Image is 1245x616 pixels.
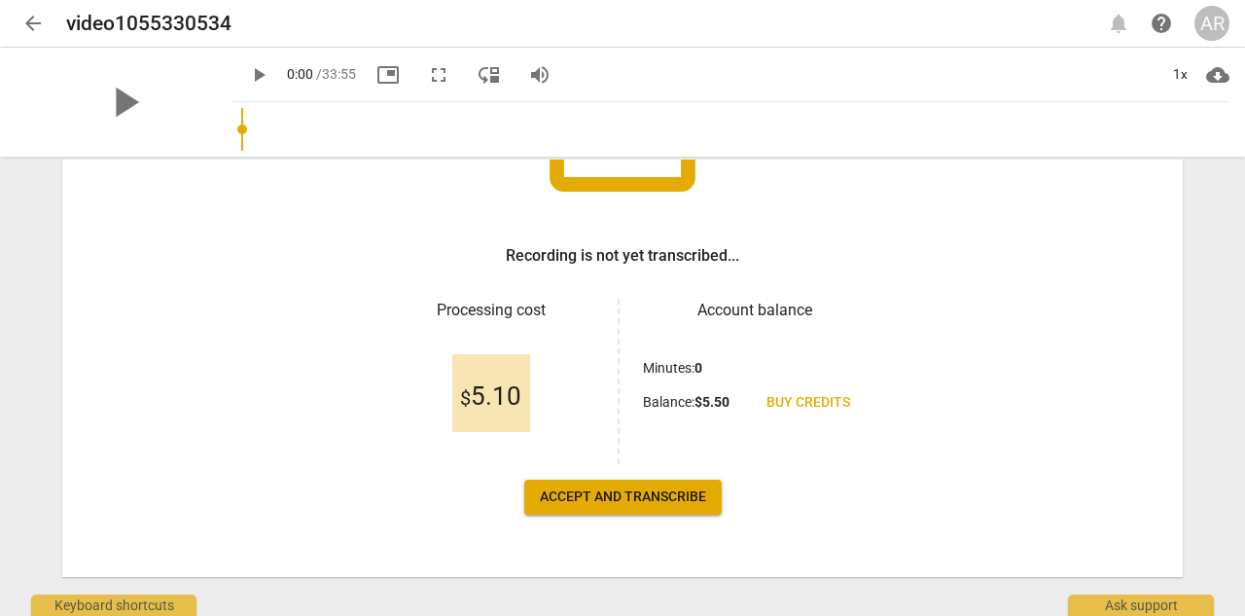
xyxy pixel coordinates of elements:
[1068,595,1214,616] div: Ask support
[460,386,471,410] span: $
[694,360,702,376] b: 0
[1206,63,1229,87] span: cloud_download
[1144,6,1179,41] a: Help
[247,63,270,87] span: play_arrow
[643,299,866,322] h3: Account balance
[99,77,150,127] span: play_arrow
[643,358,702,379] p: Minutes :
[460,382,521,412] span: 5.10
[751,385,866,420] a: Buy credits
[316,66,356,82] span: / 33:55
[371,57,406,92] button: Picture in picture
[506,244,739,268] h3: Recording is not yet transcribed...
[643,392,729,413] p: Balance :
[522,57,557,92] button: Volume
[379,299,602,322] h3: Processing cost
[421,57,456,92] button: Fullscreen
[427,63,450,87] span: fullscreen
[472,57,507,92] button: View player as separate pane
[528,63,551,87] span: volume_up
[287,66,313,82] span: 0:00
[376,63,400,87] span: picture_in_picture
[241,57,276,92] button: Play
[766,393,850,413] span: Buy credits
[1161,59,1198,91] div: 1x
[1150,12,1173,35] span: help
[21,12,45,35] span: arrow_back
[478,63,501,87] span: move_down
[31,595,196,616] div: Keyboard shortcuts
[1194,6,1229,41] button: AR
[524,480,722,515] button: Accept and transcribe
[694,394,729,410] b: $ 5.50
[540,488,706,507] span: Accept and transcribe
[66,12,231,36] h2: video1055330534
